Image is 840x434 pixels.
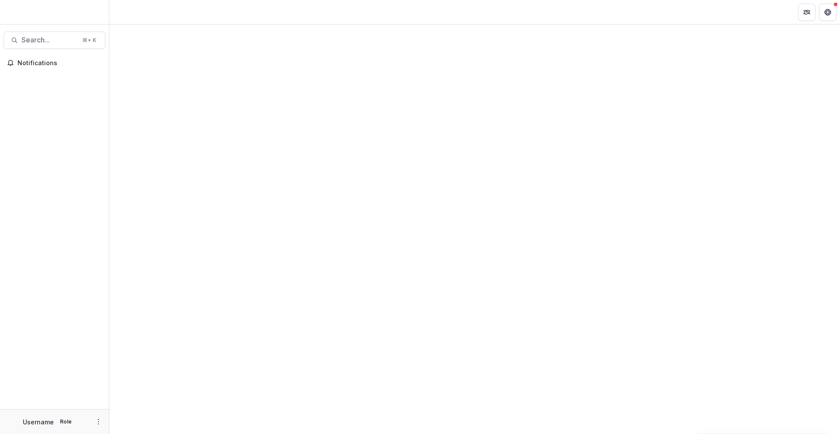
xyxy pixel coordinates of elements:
button: More [93,416,104,427]
p: Username [23,417,54,427]
button: Notifications [3,56,105,70]
button: Get Help [819,3,836,21]
p: Role [57,418,74,426]
span: Search... [21,36,77,44]
nav: breadcrumb [113,6,150,18]
button: Search... [3,31,105,49]
button: Partners [798,3,815,21]
span: Notifications [17,59,102,67]
div: ⌘ + K [80,35,98,45]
